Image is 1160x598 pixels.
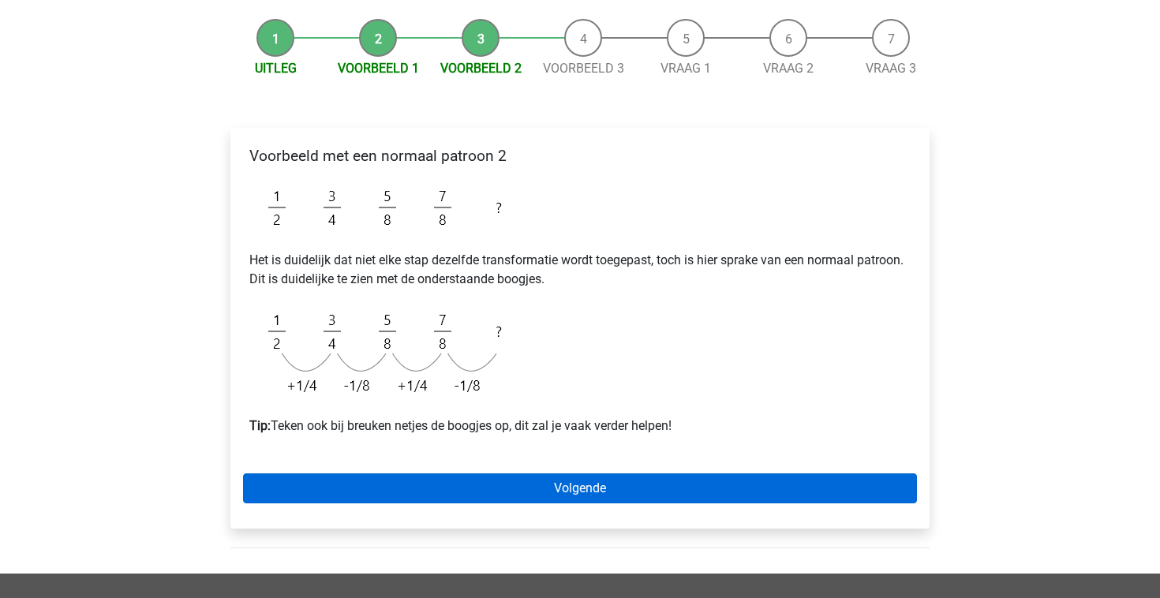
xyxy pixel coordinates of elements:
p: Het is duidelijk dat niet elke stap dezelfde transformatie wordt toegepast, toch is hier sprake v... [249,251,911,289]
a: Vraag 2 [763,61,814,76]
a: Vraag 1 [660,61,711,76]
a: Voorbeeld 2 [440,61,522,76]
p: Teken ook bij breuken netjes de boogjes op, dit zal je vaak verder helpen! [249,417,911,435]
img: Fractions_example_2.png [249,178,526,238]
a: Voorbeeld 3 [543,61,624,76]
h4: Voorbeeld met een normaal patroon 2 [249,147,911,165]
a: Vraag 3 [866,61,916,76]
a: Voorbeeld 1 [338,61,419,76]
a: Uitleg [255,61,297,76]
b: Tip: [249,418,271,433]
a: Volgende [243,473,917,503]
img: Fractions_example_2_1.png [249,301,526,404]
